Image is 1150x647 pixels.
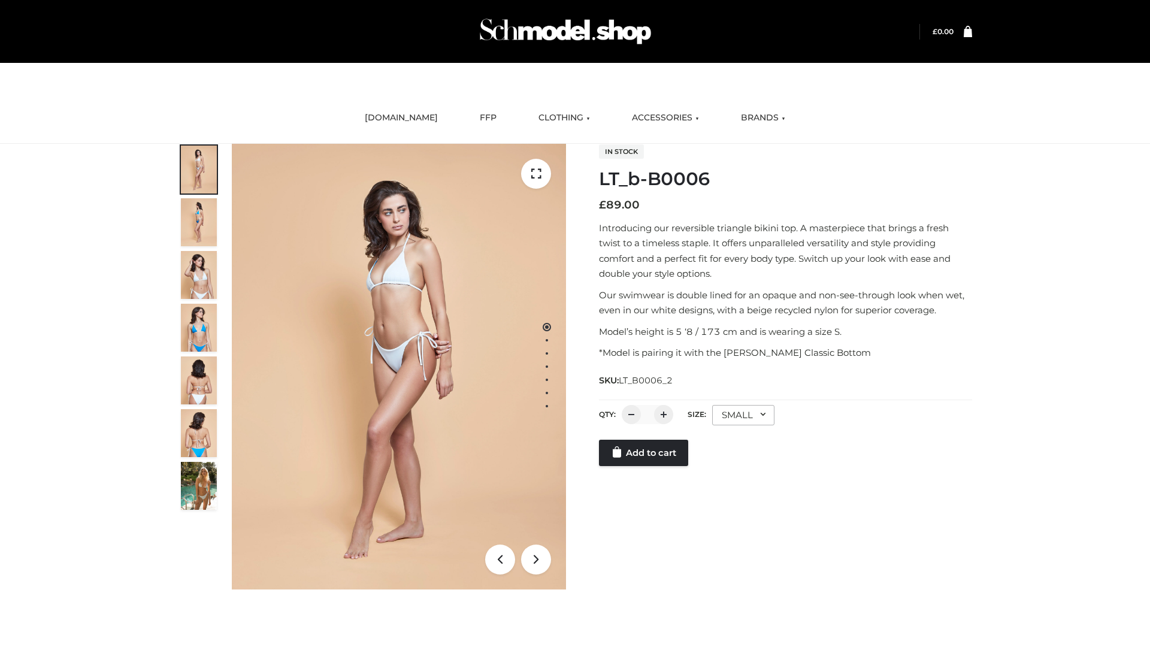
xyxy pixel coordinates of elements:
[599,220,972,282] p: Introducing our reversible triangle bikini top. A masterpiece that brings a fresh twist to a time...
[181,146,217,194] img: ArielClassicBikiniTop_CloudNine_AzureSky_OW114ECO_1-scaled.jpg
[688,410,706,419] label: Size:
[599,144,644,159] span: In stock
[181,304,217,352] img: ArielClassicBikiniTop_CloudNine_AzureSky_OW114ECO_4-scaled.jpg
[599,410,616,419] label: QTY:
[619,375,673,386] span: LT_B0006_2
[599,198,606,211] span: £
[599,198,640,211] bdi: 89.00
[732,105,794,131] a: BRANDS
[599,440,688,466] a: Add to cart
[599,373,674,388] span: SKU:
[181,251,217,299] img: ArielClassicBikiniTop_CloudNine_AzureSky_OW114ECO_3-scaled.jpg
[933,27,937,36] span: £
[181,462,217,510] img: Arieltop_CloudNine_AzureSky2.jpg
[599,168,972,190] h1: LT_b-B0006
[933,27,954,36] bdi: 0.00
[232,144,566,589] img: LT_b-B0006
[476,8,655,55] img: Schmodel Admin 964
[599,324,972,340] p: Model’s height is 5 ‘8 / 173 cm and is wearing a size S.
[356,105,447,131] a: [DOMAIN_NAME]
[181,356,217,404] img: ArielClassicBikiniTop_CloudNine_AzureSky_OW114ECO_7-scaled.jpg
[181,409,217,457] img: ArielClassicBikiniTop_CloudNine_AzureSky_OW114ECO_8-scaled.jpg
[181,198,217,246] img: ArielClassicBikiniTop_CloudNine_AzureSky_OW114ECO_2-scaled.jpg
[933,27,954,36] a: £0.00
[599,345,972,361] p: *Model is pairing it with the [PERSON_NAME] Classic Bottom
[471,105,506,131] a: FFP
[599,288,972,318] p: Our swimwear is double lined for an opaque and non-see-through look when wet, even in our white d...
[623,105,708,131] a: ACCESSORIES
[712,405,774,425] div: SMALL
[529,105,599,131] a: CLOTHING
